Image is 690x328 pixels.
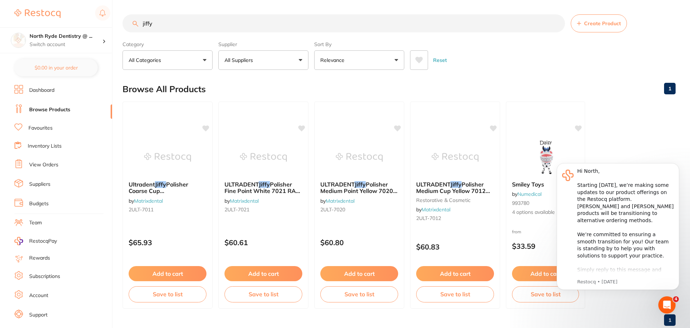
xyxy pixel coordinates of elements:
[29,238,57,245] span: RestocqPay
[416,286,494,302] button: Save to list
[230,198,259,204] a: Matrixdental
[28,143,62,150] a: Inventory Lists
[29,273,60,280] a: Subscriptions
[224,181,300,201] span: Polisher Fine Point White 7021 RA (12) (previously #0842)
[14,9,61,18] img: Restocq Logo
[29,200,49,207] a: Budgets
[129,238,206,247] p: $65.93
[29,161,58,169] a: View Orders
[29,311,48,319] a: Support
[129,181,155,188] span: Ultradent
[320,181,398,194] b: ULTRADENT Jiffy Polisher Medium Point Yellow 7020 RA (12) (previously 839 RA)
[129,181,190,201] span: Polisher Coarse Cup [PERSON_NAME] (12)
[31,15,128,185] div: Hi North, ​ Starting [DATE], we’re making some updates to our product offerings on the Restocq pl...
[320,57,347,64] p: Relevance
[14,237,23,245] img: RestocqPay
[416,243,494,251] p: $60.83
[512,286,579,302] button: Save to list
[571,14,627,32] button: Create Product
[416,181,494,194] b: ULTRADENT Jiffy Polisher Medium Cup Yellow 7012 RA (12) (previously 0838)
[123,41,213,48] label: Category
[11,33,26,48] img: North Ryde Dentistry @ Macquarie Park
[320,181,355,188] span: ULTRADENT
[512,181,544,188] span: Smiley Toys
[123,14,565,32] input: Search Products
[224,266,302,281] button: Add to cart
[416,215,441,221] span: 2ULT-7012
[517,191,542,197] a: Numedical
[512,200,529,206] span: 993780
[658,296,676,314] iframe: Intercom live chat
[355,181,366,188] em: Jiffy
[546,152,690,309] iframe: Intercom notifications message
[320,238,398,247] p: $60.80
[129,181,206,194] b: Ultradent Jiffy Polisher Coarse Cup Green RA (12)
[584,21,621,26] span: Create Product
[224,206,249,213] span: 2ULT-7021
[29,106,70,113] a: Browse Products
[224,181,259,188] span: ULTRADENT
[218,50,308,70] button: All Suppliers
[416,266,494,281] button: Add to cart
[664,313,676,327] a: 1
[224,198,259,204] span: by
[129,266,206,281] button: Add to cart
[320,181,397,201] span: Polisher Medium Point Yellow 7020 RA (12) (previously 839 RA)
[416,197,494,203] small: restorative & cosmetic
[664,81,676,96] a: 1
[432,139,478,175] img: ULTRADENT Jiffy Polisher Medium Cup Yellow 7012 RA (12) (previously 0838)
[144,139,191,175] img: Ultradent Jiffy Polisher Coarse Cup Green RA (12)
[224,57,256,64] p: All Suppliers
[29,87,54,94] a: Dashboard
[123,50,213,70] button: All Categories
[31,126,128,133] p: Message from Restocq, sent 1d ago
[336,139,383,175] img: ULTRADENT Jiffy Polisher Medium Point Yellow 7020 RA (12) (previously 839 RA)
[30,41,102,48] p: Switch account
[673,296,679,302] span: 4
[320,286,398,302] button: Save to list
[30,33,102,40] h4: North Ryde Dentistry @ Macquarie Park
[224,181,302,194] b: ULTRADENT Jiffy Polisher Fine Point White 7021 RA (12) (previously #0842)
[14,5,61,22] a: Restocq Logo
[129,57,164,64] p: All Categories
[29,255,50,262] a: Rewards
[320,206,345,213] span: 2ULT-7020
[129,206,153,213] span: 2ULT-7011
[422,206,450,213] a: Matrixdental
[314,50,404,70] button: Relevance
[512,266,579,281] button: Add to cart
[129,286,206,302] button: Save to list
[431,50,449,70] button: Reset
[29,292,48,299] a: Account
[134,198,163,204] a: Matrixdental
[450,181,462,188] em: Jiffy
[155,181,166,188] em: Jiffy
[416,206,450,213] span: by
[259,181,270,188] em: Jiffy
[218,41,308,48] label: Supplier
[512,181,579,188] b: Smiley Toys
[512,242,579,250] p: $33.59
[326,198,355,204] a: Matrixdental
[224,238,302,247] p: $60.61
[320,266,398,281] button: Add to cart
[240,139,287,175] img: ULTRADENT Jiffy Polisher Fine Point White 7021 RA (12) (previously #0842)
[512,229,521,234] span: from
[320,198,355,204] span: by
[123,84,206,94] h2: Browse All Products
[224,286,302,302] button: Save to list
[512,191,542,197] span: by
[512,209,579,216] span: 4 options available
[14,59,98,76] button: $0.00 in your order
[129,198,163,204] span: by
[522,139,569,175] img: Smiley Toys
[28,125,53,132] a: Favourites
[29,219,42,226] a: Team
[14,237,57,245] a: RestocqPay
[416,181,490,201] span: Polisher Medium Cup Yellow 7012 RA (12) (previously 0838)
[416,181,450,188] span: ULTRADENT
[314,41,404,48] label: Sort By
